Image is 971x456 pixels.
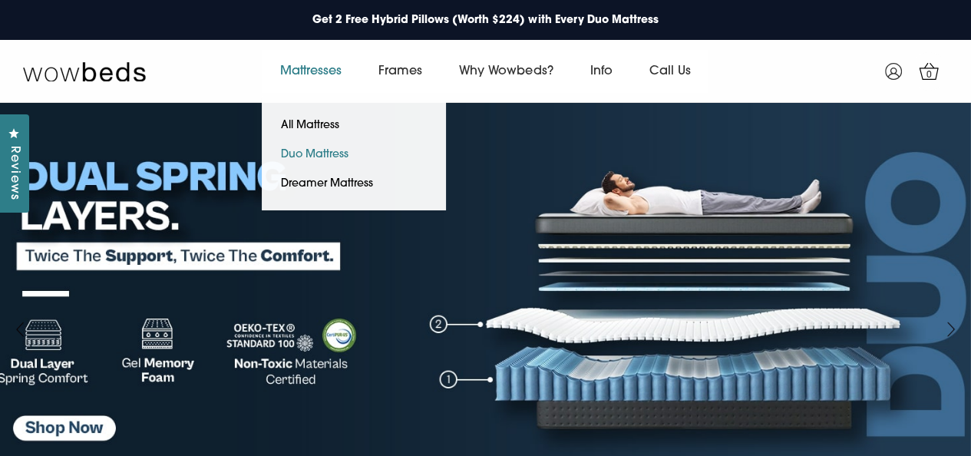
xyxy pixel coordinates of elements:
[441,50,571,93] a: Why Wowbeds?
[262,140,368,170] a: Duo Mattress
[921,68,936,83] span: 0
[262,111,358,140] a: All Mattress
[305,5,665,36] a: Get 2 Free Hybrid Pillows (Worth $224) with Every Duo Mattress
[571,50,630,93] a: Info
[910,52,948,91] a: 0
[630,50,708,93] a: Call Us
[262,170,392,199] a: Dreamer Mattress
[262,50,360,93] a: Mattresses
[23,61,146,82] img: Wow Beds Logo
[4,146,24,200] span: Reviews
[360,50,441,93] a: Frames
